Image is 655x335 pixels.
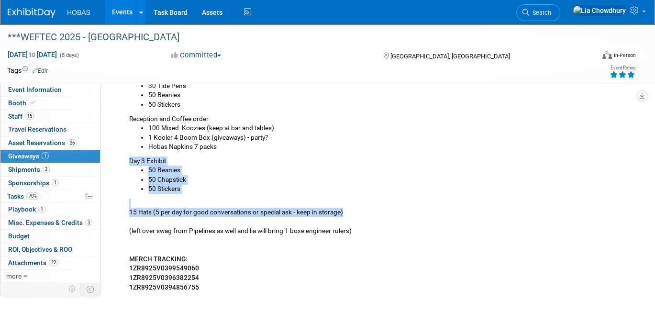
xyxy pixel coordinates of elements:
b: MERCH TRACKING: [129,255,188,263]
a: Misc. Expenses & Credits3 [0,216,100,229]
span: 1 [52,179,59,186]
li: 50 Chapstick [148,175,629,185]
img: Format-Inperson.png [602,51,612,59]
div: Event Format [543,50,636,64]
span: 1 [42,152,49,159]
span: ROI, Objectives & ROO [8,246,72,253]
li: 50 Stickers [148,184,629,194]
a: Search [516,4,560,21]
button: Committed [168,50,225,60]
span: to [28,51,37,58]
a: Giveaways1 [0,150,100,163]
div: ***WEFTEC 2025 - [GEOGRAPHIC_DATA] [4,29,582,46]
span: 22 [49,259,58,266]
li: 50 Beanies [148,166,629,175]
a: Budget [0,230,100,243]
li: 50 Stickers [148,100,629,110]
div: Event Rating [610,66,635,70]
span: [DATE] [DATE] [7,50,57,59]
span: Travel Reservations [8,125,67,133]
span: 1 [38,206,45,213]
a: Playbook1 [0,203,100,216]
li: 30 Tide Pens [148,81,629,91]
a: Travel Reservations [0,123,100,136]
span: Staff [8,112,34,120]
span: 15 [25,112,34,120]
td: Personalize Event Tab Strip [64,283,81,295]
li: 50 Beanies [148,90,629,100]
a: Event Information [0,83,100,96]
a: Staff15 [0,110,100,123]
span: 2 [43,166,50,173]
span: 26 [67,139,77,146]
li: 1 Kooler 4 Boom Box (giveaways) - party? [148,133,629,143]
span: Attachments [8,259,58,267]
a: Booth [0,97,100,110]
img: Lia Chowdhury [573,5,626,16]
a: Edit [32,67,48,74]
span: Search [529,9,551,16]
a: Attachments22 [0,257,100,269]
span: [GEOGRAPHIC_DATA], [GEOGRAPHIC_DATA] [390,53,510,60]
td: Tags [7,66,48,75]
img: ExhibitDay [8,8,56,18]
span: HOBAS [67,9,90,16]
b: 1ZR8925V0399549060 [129,264,199,272]
span: 70% [26,192,39,200]
div: In-Person [613,52,636,59]
a: Sponsorships1 [0,177,100,190]
li: 100 Mixed Koozies (keep at bar and tables) [148,123,629,133]
a: Asset Reservations26 [0,136,100,149]
span: Booth [8,99,37,107]
span: Budget [8,232,30,240]
b: 1ZR8925V0394856755 [129,283,199,291]
td: Toggle Event Tabs [81,283,100,295]
span: Giveaways [8,152,49,160]
i: Booth reservation complete [31,100,35,105]
a: ROI, Objectives & ROO [0,243,100,256]
span: Event Information [8,86,62,93]
span: Sponsorships [8,179,59,187]
span: Asset Reservations [8,139,77,146]
span: more [6,272,22,280]
span: Misc. Expenses & Credits [8,219,92,226]
span: (5 days) [59,52,79,58]
span: Shipments [8,166,50,173]
span: 3 [85,219,92,226]
span: Playbook [8,205,45,213]
a: Shipments2 [0,163,100,176]
b: 1ZR8925V0396382254 [129,274,199,281]
a: more [0,270,100,283]
a: Tasks70% [0,190,100,203]
li: Hobas Napkins 7 packs [148,142,629,152]
span: Tasks [7,192,39,200]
